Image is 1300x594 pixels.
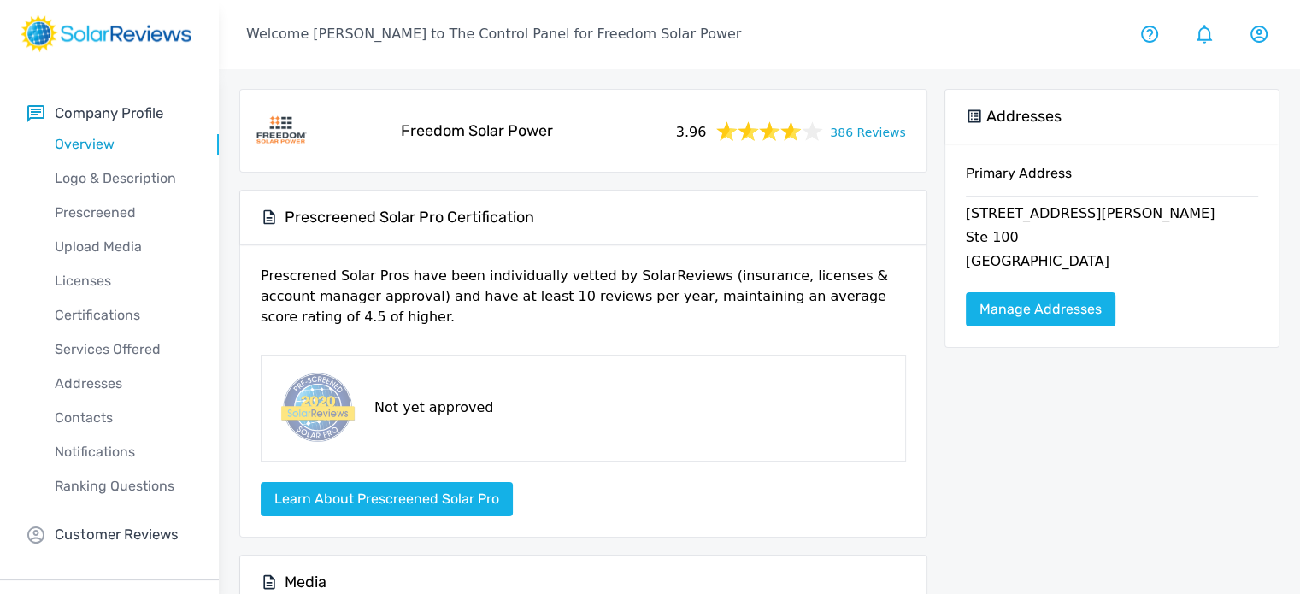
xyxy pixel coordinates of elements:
[27,168,219,189] p: Logo & Description
[27,230,219,264] a: Upload Media
[27,203,219,223] p: Prescreened
[285,573,326,592] h5: Media
[374,397,493,418] p: Not yet approved
[27,332,219,367] a: Services Offered
[55,524,179,545] p: Customer Reviews
[246,24,741,44] p: Welcome [PERSON_NAME] to The Control Panel for Freedom Solar Power
[27,196,219,230] a: Prescreened
[401,121,553,141] h5: Freedom Solar Power
[966,292,1115,326] a: Manage Addresses
[27,237,219,257] p: Upload Media
[55,103,163,124] p: Company Profile
[261,266,906,341] p: Prescrened Solar Pros have been individually vetted by SolarReviews (insurance, licenses & accoun...
[27,134,219,155] p: Overview
[27,476,219,497] p: Ranking Questions
[966,203,1258,227] p: [STREET_ADDRESS][PERSON_NAME]
[27,162,219,196] a: Logo & Description
[27,367,219,401] a: Addresses
[676,119,707,143] span: 3.96
[27,408,219,428] p: Contacts
[27,435,219,469] a: Notifications
[986,107,1062,126] h5: Addresses
[27,298,219,332] a: Certifications
[27,442,219,462] p: Notifications
[261,482,513,516] button: Learn about Prescreened Solar Pro
[27,305,219,326] p: Certifications
[27,264,219,298] a: Licenses
[275,369,357,447] img: prescreened-badge.png
[966,227,1258,251] p: Ste 100
[966,251,1258,275] p: [GEOGRAPHIC_DATA]
[27,339,219,360] p: Services Offered
[261,491,513,507] a: Learn about Prescreened Solar Pro
[27,127,219,162] a: Overview
[966,165,1258,196] h6: Primary Address
[27,373,219,394] p: Addresses
[830,121,905,142] a: 386 Reviews
[27,469,219,503] a: Ranking Questions
[27,271,219,291] p: Licenses
[27,401,219,435] a: Contacts
[285,208,534,227] h5: Prescreened Solar Pro Certification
